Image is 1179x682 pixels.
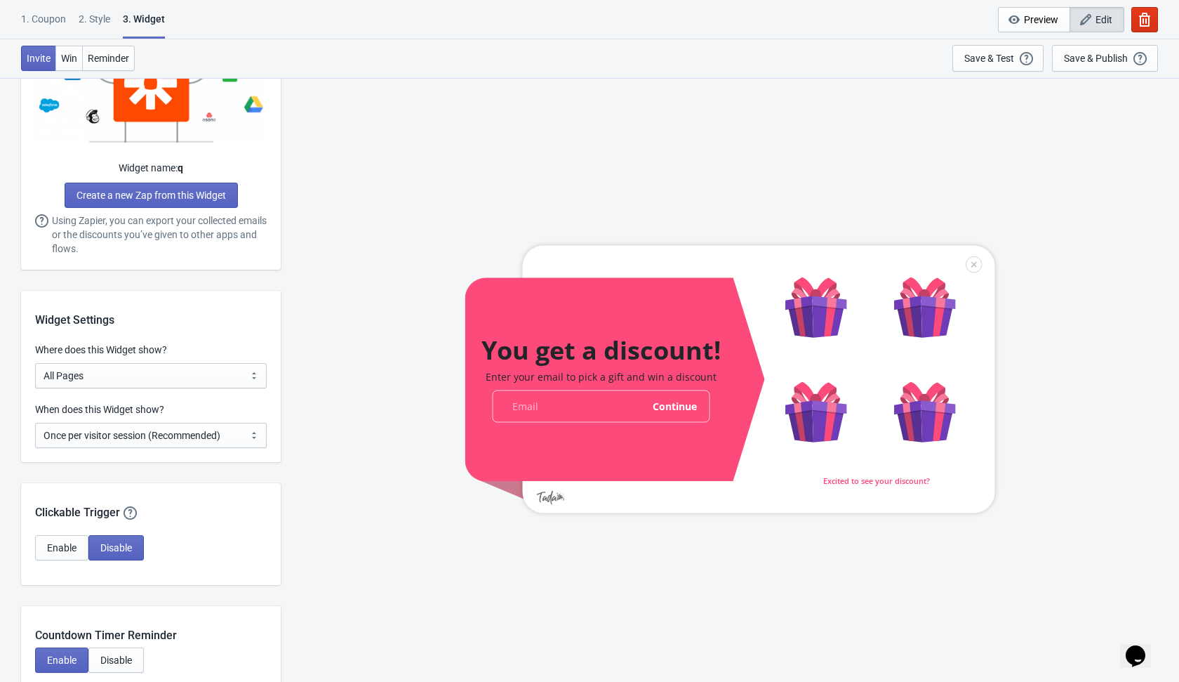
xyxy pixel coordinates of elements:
[1052,45,1158,72] button: Save & Publish
[35,648,88,673] button: Enable
[76,190,226,201] span: Create a new Zap from this Widget
[952,45,1044,72] button: Save & Test
[100,655,132,666] span: Disable
[964,53,1014,64] div: Save & Test
[27,53,51,64] span: Invite
[35,343,167,357] label: Where does this Widget show?
[47,542,76,553] span: Enable
[21,483,281,521] div: Clickable Trigger
[88,53,129,64] span: Reminder
[21,606,281,644] div: Countdown Timer Reminder
[100,542,132,553] span: Disable
[1024,14,1058,25] span: Preview
[21,12,66,37] div: 1. Coupon
[1064,53,1128,64] div: Save & Publish
[35,16,267,143] img: zapier-3.svg
[21,291,281,329] div: Widget Settings
[178,162,183,173] strong: q
[47,655,76,666] span: Enable
[82,46,135,71] button: Reminder
[88,648,144,673] button: Disable
[65,183,238,208] a: Create a new Zap from this Widget
[61,53,77,64] span: Win
[21,46,56,71] button: Invite
[998,7,1070,32] button: Preview
[55,46,83,71] button: Win
[35,402,164,417] label: When does this Widget show?
[35,161,267,176] div: Widget name:
[35,535,88,560] button: Enable
[1120,626,1165,668] iframe: chat widget
[123,12,165,39] div: 3. Widget
[88,535,144,560] button: Disable
[79,12,110,37] div: 2 . Style
[1070,7,1124,32] button: Edit
[1095,14,1112,25] span: Edit
[52,214,267,256] span: Using Zapier, you can export your collected emails or the discounts you’ve given to other apps an...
